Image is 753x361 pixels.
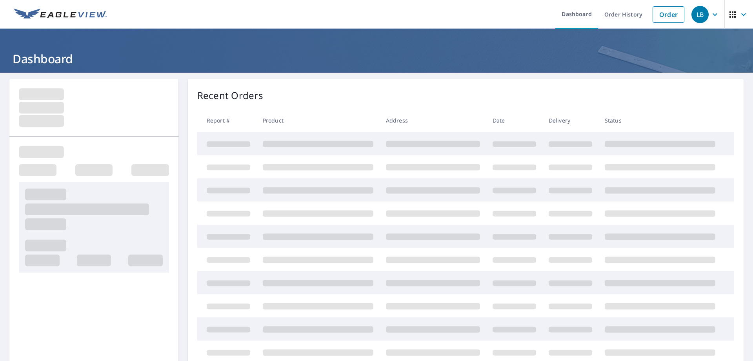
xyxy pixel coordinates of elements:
th: Status [598,109,722,132]
th: Date [486,109,542,132]
p: Recent Orders [197,88,263,103]
th: Report # [197,109,256,132]
a: Order [653,6,684,23]
div: LB [691,6,709,23]
th: Product [256,109,380,132]
th: Address [380,109,486,132]
img: EV Logo [14,9,107,20]
th: Delivery [542,109,598,132]
h1: Dashboard [9,51,744,67]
